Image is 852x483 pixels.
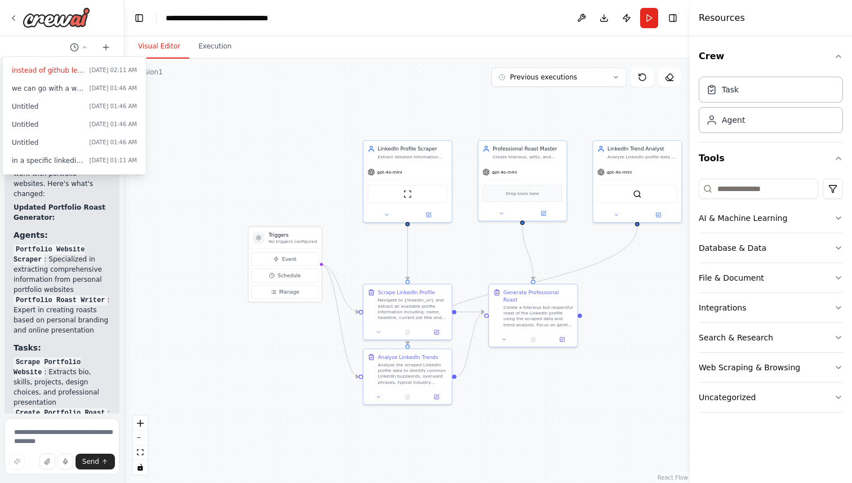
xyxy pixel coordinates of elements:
div: Extract detailed information from LinkedIn profile at {linkedin_url} including work experience, e... [378,154,447,159]
button: Crew [699,41,843,72]
button: zoom in [133,416,148,431]
button: Hide right sidebar [665,10,681,26]
div: Database & Data [699,242,766,254]
button: Uncategorized [699,383,843,412]
div: Navigate to {linkedin_url} and extract all available profile information including: name, headlin... [378,298,447,321]
g: Edge from e839b4ec-7d18-442b-adeb-f0669dfac06d to 14962a61-59fe-4c1a-8e7b-7be0962e6e96 [519,225,537,280]
div: Tools [699,174,843,422]
span: [DATE] 01:46 AM [90,102,137,111]
div: Professional Roast MasterCreate hilarious, witty, and clever roasts based on LinkedIn profile dat... [477,140,567,221]
div: React Flow controls [133,416,148,475]
img: SerpApiGoogleSearchTool [633,190,641,198]
g: Edge from triggers to 8fa14c01-3f1c-4d1a-9d90-7c07505f76f5 [321,261,359,380]
button: Open in side panel [409,211,449,219]
nav: breadcrumb [166,12,292,24]
div: TriggersNo triggers configuredEventScheduleManage [248,227,322,303]
div: Scrape LinkedIn Profile [378,289,435,296]
button: Visual Editor [129,35,189,59]
span: Untitled [12,120,85,129]
button: No output available [392,328,423,336]
button: Execution [189,35,241,59]
div: Integrations [699,302,746,313]
span: gpt-4o-mini [377,169,402,175]
button: Integrations [699,293,843,322]
span: [DATE] 01:46 AM [90,120,137,129]
button: Untitled[DATE] 01:46 AM [7,134,141,152]
div: Analyze LinkedIn TrendsAnalyze the scraped LinkedIn profile data to identify common LinkedIn buzz... [363,348,452,405]
button: fit view [133,445,148,460]
span: Untitled [12,102,85,111]
g: Edge from 8fa14c01-3f1c-4d1a-9d90-7c07505f76f5 to 14962a61-59fe-4c1a-8e7b-7be0962e6e96 [456,308,485,380]
div: Agent [722,114,745,126]
div: LinkedIn Trend Analyst [607,145,677,153]
button: Hide left sidebar [131,10,147,26]
button: Manage [251,285,318,299]
g: Edge from c6e9aeb1-7d3f-41b4-aac2-a6a9fecb9726 to a49fe2de-6e93-48a8-9824-30d406159601 [404,227,411,280]
button: toggle interactivity [133,460,148,475]
span: [DATE] 01:11 AM [90,156,137,165]
span: gpt-4o-mini [492,169,517,175]
span: Untitled [12,138,85,147]
a: React Flow attribution [658,475,688,481]
div: Uncategorized [699,392,756,403]
div: Generate Professional RoastCreate a hilarious but respectful roast of the LinkedIn profile using ... [489,284,578,348]
div: File & Document [699,272,764,283]
div: Professional Roast Master [492,145,562,153]
button: we can go with a web scrapping tool and linekdin url should be the input and it should roast the ... [7,79,141,98]
div: Analyze LinkedIn profile data to identify common buzzwords, industry trends, and typical LinkedIn... [607,154,677,159]
div: LinkedIn Profile Scraper [378,145,447,153]
button: Open in side panel [523,209,563,218]
span: in a specific linkedin in my account whenever any one comments on the post saying "Hey roast me i... [12,156,85,165]
span: Previous executions [510,73,577,82]
button: Schedule [251,269,318,282]
div: Generate Professional Roast [503,289,573,303]
button: No output available [392,393,423,401]
button: Previous executions [491,68,627,87]
span: gpt-4o-mini [607,169,632,175]
span: we can go with a web scrapping tool and linekdin url should be the input and it should roast the ... [12,84,85,93]
button: Web Scraping & Browsing [699,353,843,382]
div: Scrape LinkedIn ProfileNavigate to {linkedin_url} and extract all available profile information i... [363,284,452,340]
div: LinkedIn Trend AnalystAnalyze LinkedIn profile data to identify common buzzwords, industry trends... [592,140,682,223]
div: LinkedIn Profile ScraperExtract detailed information from LinkedIn profile at {linkedin_url} incl... [363,140,452,223]
div: Web Scraping & Browsing [699,362,800,373]
button: instead of github lets use portfolio[DATE] 02:11 AM [7,61,141,79]
button: Tools [699,143,843,174]
div: Analyze LinkedIn Trends [378,353,438,361]
button: Open in side panel [638,211,678,219]
g: Edge from triggers to a49fe2de-6e93-48a8-9824-30d406159601 [321,261,359,316]
button: Open in side panel [424,393,449,401]
div: Create hilarious, witty, and clever roasts based on LinkedIn profile data while keeping them prof... [492,154,562,159]
img: ScrapeWebsiteTool [403,190,412,198]
button: zoom out [133,431,148,445]
button: Open in side panel [424,328,449,336]
span: Schedule [278,272,301,280]
span: Drop tools here [506,190,539,197]
p: No triggers configured [269,238,317,244]
button: Search & Research [699,323,843,352]
button: Database & Data [699,233,843,263]
span: Event [282,255,296,263]
div: Create a hilarious but respectful roast of the LinkedIn profile using the scraped data and trend ... [503,304,573,327]
div: Task [722,84,739,95]
div: Analyze the scraped LinkedIn profile data to identify common LinkedIn buzzwords, overused phrases... [378,362,447,385]
span: Manage [279,289,299,296]
g: Edge from a49fe2de-6e93-48a8-9824-30d406159601 to 14962a61-59fe-4c1a-8e7b-7be0962e6e96 [456,308,485,316]
button: in a specific linkedin in my account whenever any one comments on the post saying "Hey roast me i... [7,152,141,170]
span: [DATE] 02:11 AM [90,66,137,75]
button: Event [251,252,318,265]
span: instead of github lets use portfolio [12,66,85,75]
button: Open in side panel [550,335,575,344]
h4: Resources [699,11,745,25]
button: Untitled[DATE] 01:46 AM [7,98,141,116]
div: Crew [699,72,843,142]
button: AI & Machine Learning [699,203,843,233]
div: AI & Machine Learning [699,212,787,224]
span: [DATE] 01:46 AM [90,84,137,93]
g: Edge from 0180f97c-d0f8-4a01-801d-77a1b04c7f68 to 8fa14c01-3f1c-4d1a-9d90-7c07505f76f5 [404,227,641,345]
span: [DATE] 01:46 AM [90,138,137,147]
button: File & Document [699,263,843,293]
div: Version 1 [134,68,163,77]
button: Untitled[DATE] 01:46 AM [7,116,141,134]
h3: Triggers [269,232,317,239]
